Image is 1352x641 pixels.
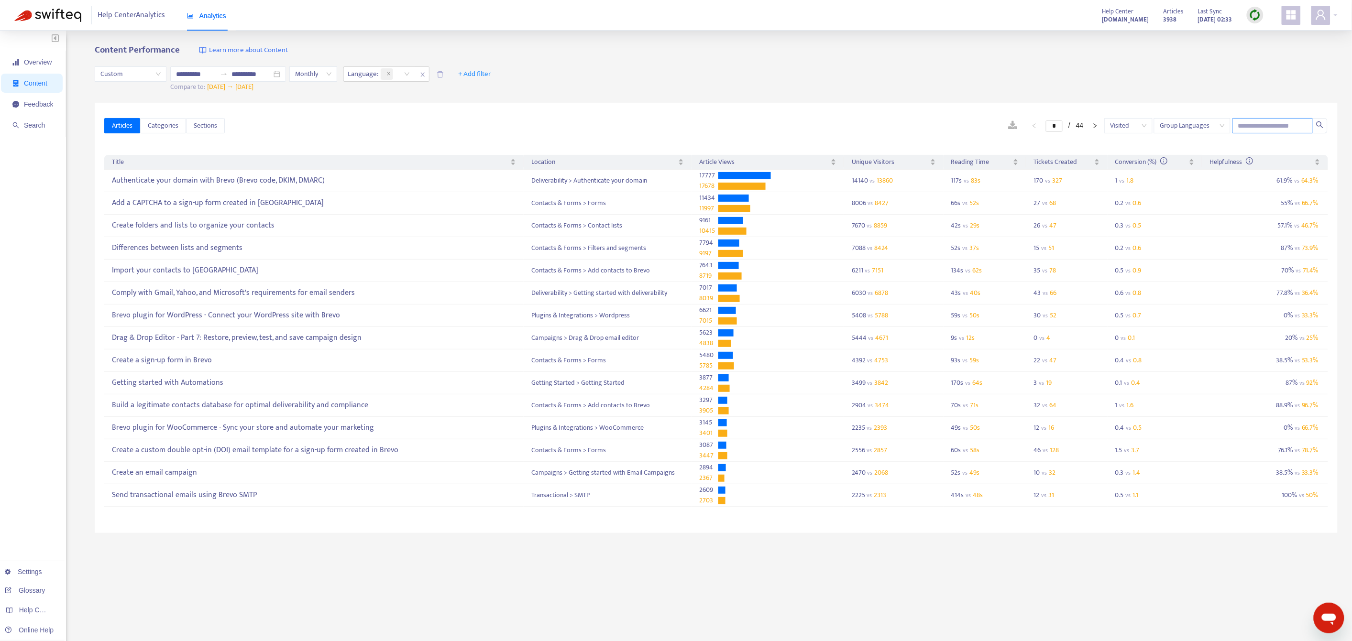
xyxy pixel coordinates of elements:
td: Plugins & Integrations > WooCommerce [524,417,692,439]
span: vs [865,266,870,275]
div: 2235 [852,423,936,433]
span: 7151 [872,265,884,276]
span: 96.7 % [1302,400,1319,411]
span: vs [1042,266,1047,275]
span: vs [1295,311,1300,320]
div: 87 % [1210,241,1320,255]
span: container [12,80,19,87]
div: Create a sign-up form in Brevo [112,353,516,369]
div: 117 s [951,175,1019,186]
div: 134 s [951,265,1019,276]
div: Comply with Gmail, Yahoo, and Microsoft's requirements for email senders [112,285,516,301]
span: vs [963,356,968,365]
div: 3297 [699,395,718,405]
img: sync.dc5367851b00ba804db3.png [1249,9,1261,21]
span: 1.8 [1126,175,1133,186]
span: vs [1042,198,1047,208]
a: Online Help [5,626,54,634]
span: 8859 [874,220,888,231]
td: Plugins & Integrations > Wordpress [524,304,692,327]
span: Content [24,79,47,87]
button: Sections [186,118,225,133]
span: vs [1043,288,1048,298]
a: [DOMAIN_NAME] [1102,14,1149,25]
div: 6030 [852,288,936,298]
div: 0.5 [1115,265,1142,276]
img: Swifteq [14,9,81,22]
div: 3905 [699,405,718,416]
span: Analytics [187,12,226,20]
span: vs [1039,333,1044,343]
span: 0.6 [1132,197,1141,208]
button: left [1027,120,1042,131]
span: Overview [24,58,52,66]
span: 0.8 [1133,355,1142,366]
span: signal [12,59,19,65]
div: 15 [1034,243,1055,253]
div: 7643 [699,260,718,271]
span: 4753 [875,355,889,366]
span: Help Center [1102,6,1134,17]
span: 51 [1048,242,1054,253]
span: 0.5 [1132,220,1141,231]
div: 4838 [699,338,718,348]
th: Unique Visitors [844,155,944,170]
div: 88.9 % [1210,398,1320,413]
td: Contacts & Forms > Contact lists [524,215,692,237]
td: Deliverability > Getting started with deliverability [524,282,692,304]
button: right [1088,120,1103,131]
span: Last Sync [1198,6,1222,17]
div: 1 [1115,175,1134,186]
div: Brevo plugin for WordPress - Connect your WordPress site with Brevo [112,308,516,324]
span: close [386,71,391,77]
div: 66 s [951,198,1019,208]
span: 6878 [875,287,889,298]
span: 64 [1049,400,1056,411]
span: + Add filter [458,68,491,80]
span: vs [966,266,971,275]
div: 7794 [699,238,718,248]
th: Title [104,155,524,170]
div: 4392 [852,355,936,366]
th: Reading Time [944,155,1026,170]
div: 11997 [699,203,718,214]
div: Build a legitimate contacts database for optimal deliverability and compliance [112,398,516,413]
a: Settings [5,568,42,576]
span: 71 s [970,400,978,411]
span: vs [1295,401,1300,410]
span: Help Center Analytics [98,6,165,24]
td: Deliverability > Authenticate your domain [524,170,692,192]
span: vs [1126,221,1131,230]
span: vs [1042,221,1047,230]
span: vs [868,356,873,365]
div: 3877 [699,372,718,383]
div: 49 s [951,423,1019,433]
div: 6621 [699,305,718,315]
span: vs [1295,198,1300,208]
span: 4 [1046,332,1050,343]
div: 59 s [951,310,1019,321]
span: swap-right [220,70,228,78]
span: 66 [1050,287,1056,298]
span: [DATE] [235,81,253,92]
div: 5785 [699,360,718,371]
div: 0.3 [1115,220,1142,231]
div: Differences between lists and segments [112,240,516,256]
li: Previous Page [1027,120,1042,131]
div: 0 [1115,333,1135,343]
span: Help Centers [19,606,58,614]
span: vs [868,333,874,343]
div: Brevo plugin for WooCommerce - Sync your store and automate your marketing [112,420,516,436]
div: 5623 [699,327,718,338]
td: Contacts & Forms > Filters and segments [524,237,692,260]
span: message [12,101,19,108]
span: vs [963,221,968,230]
strong: [DATE] 02:33 [1198,14,1232,25]
span: Reading Time [951,157,1011,167]
td: Campaigns > Drag & Drop email editor [524,327,692,349]
div: 1 [1115,400,1134,411]
span: 47 [1049,220,1056,231]
span: search [1316,121,1324,129]
span: 0.9 [1132,265,1141,276]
